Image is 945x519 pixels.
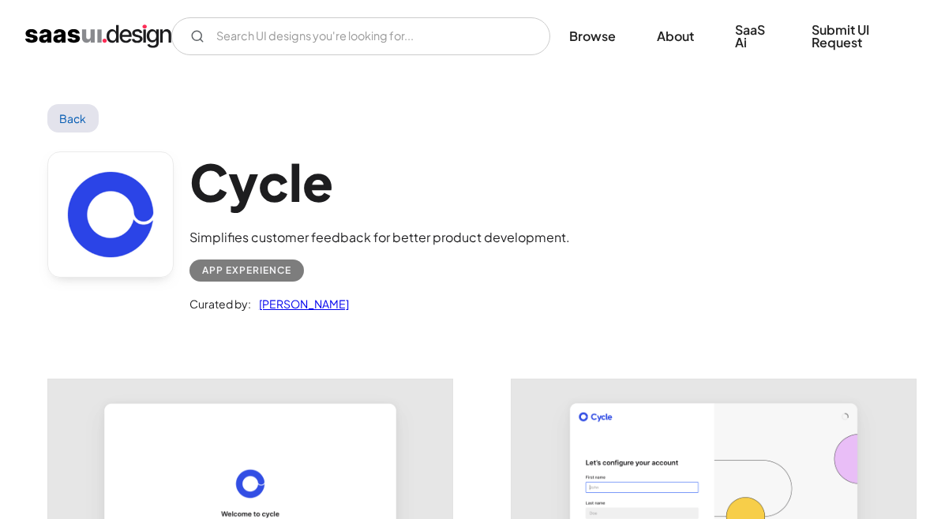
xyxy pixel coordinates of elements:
div: App Experience [202,261,291,280]
input: Search UI designs you're looking for... [171,17,550,55]
a: Back [47,104,99,133]
a: [PERSON_NAME] [251,294,349,313]
h1: Cycle [189,151,570,212]
div: Curated by: [189,294,251,313]
a: Submit UI Request [793,13,920,60]
a: SaaS Ai [716,13,789,60]
a: Browse [550,19,635,54]
a: home [25,24,171,49]
form: Email Form [171,17,550,55]
a: About [638,19,713,54]
div: Simplifies customer feedback for better product development. [189,228,570,247]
